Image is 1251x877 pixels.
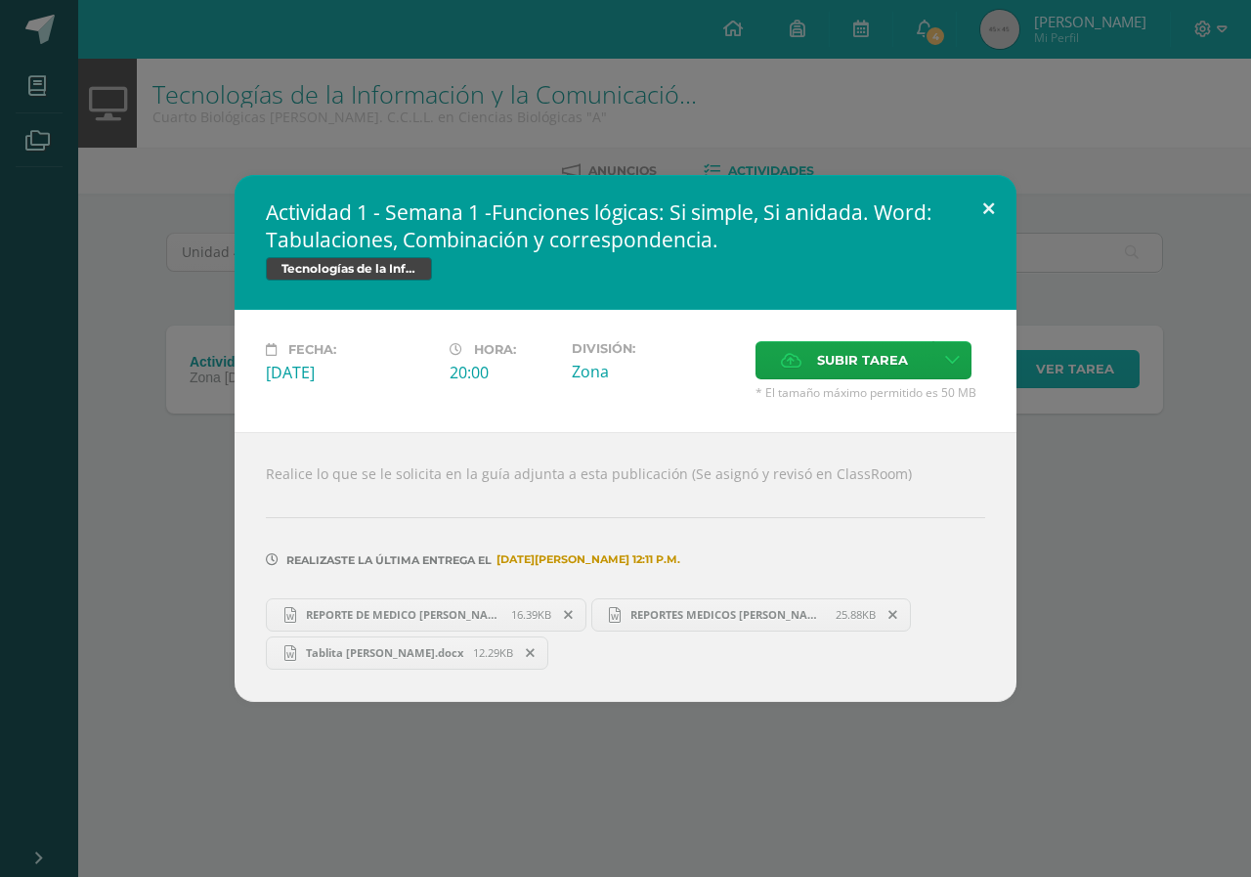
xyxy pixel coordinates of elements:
[591,598,912,632] a: REPORTES MEDICOS [PERSON_NAME] 4TO BIO A.docx 25.88KB
[961,175,1016,241] button: Close (Esc)
[474,342,516,357] span: Hora:
[266,362,434,383] div: [DATE]
[755,384,985,401] span: * El tamaño máximo permitido es 50 MB
[266,198,985,253] h2: Actividad 1 - Semana 1 -Funciones lógicas: Si simple, Si anidada. Word: Tabulaciones, Combinación...
[572,341,740,356] label: División:
[266,598,586,632] a: REPORTE DE MEDICO [PERSON_NAME] 4TO BIO A.docx 16.39KB
[621,607,836,622] span: REPORTES MEDICOS [PERSON_NAME] 4TO BIO A.docx
[266,257,432,281] span: Tecnologías de la Información y la Comunicación I
[286,553,492,567] span: Realizaste la última entrega el
[296,645,473,660] span: Tablita [PERSON_NAME].docx
[473,645,513,660] span: 12.29KB
[817,342,908,378] span: Subir tarea
[877,604,910,626] span: Remover entrega
[572,361,740,382] div: Zona
[514,642,547,664] span: Remover entrega
[836,607,876,622] span: 25.88KB
[492,559,680,560] span: [DATE][PERSON_NAME] 12:11 p.m.
[511,607,551,622] span: 16.39KB
[450,362,556,383] div: 20:00
[296,607,511,622] span: REPORTE DE MEDICO [PERSON_NAME] 4TO BIO A.docx
[235,432,1016,701] div: Realice lo que se le solicita en la guía adjunta a esta publicación (Se asignó y revisó en ClassR...
[266,636,548,670] a: Tablita [PERSON_NAME].docx 12.29KB
[552,604,585,626] span: Remover entrega
[288,342,336,357] span: Fecha:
